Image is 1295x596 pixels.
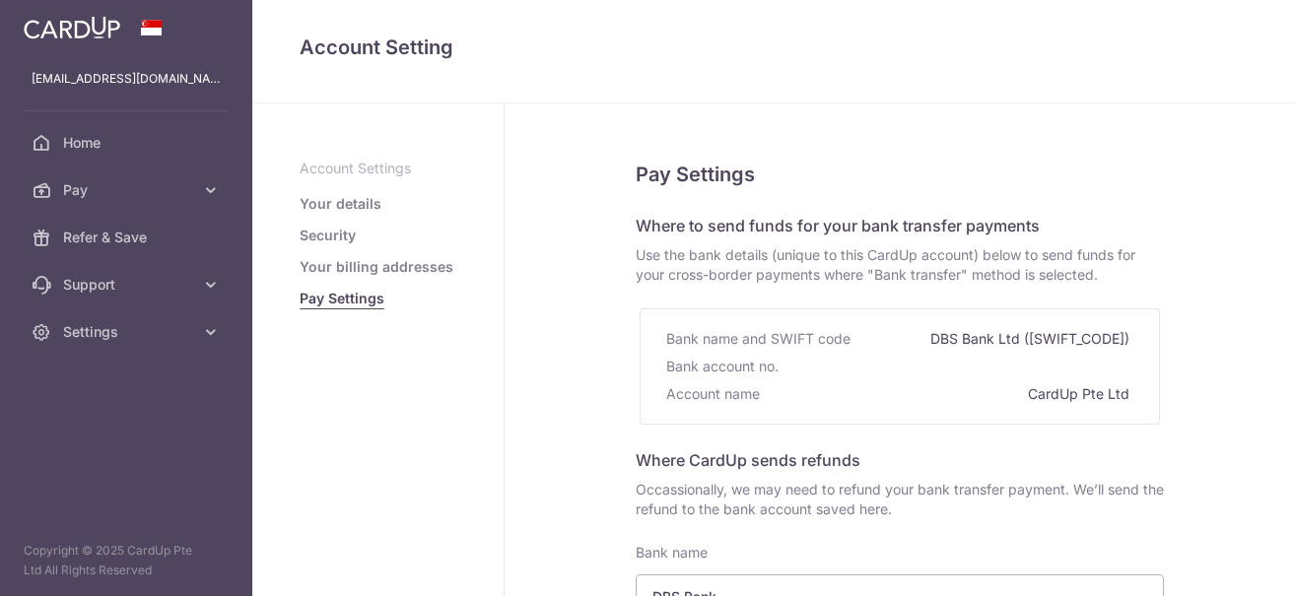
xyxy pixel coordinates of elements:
label: Bank name [636,543,708,563]
div: Bank name and SWIFT code [666,325,854,353]
span: Home [63,133,193,153]
span: Pay [63,180,193,200]
span: Refer & Save [63,228,193,247]
span: Support [63,275,193,295]
p: [EMAIL_ADDRESS][DOMAIN_NAME] [32,69,221,89]
a: Security [300,226,356,245]
a: Pay Settings [300,289,384,308]
div: DBS Bank Ltd ([SWIFT_CODE]) [930,325,1133,353]
div: CardUp Pte Ltd [1028,380,1133,408]
p: Account Settings [300,159,456,178]
span: Where CardUp sends refunds [636,450,860,470]
span: translation missing: en.refund_bank_accounts.show.title.account_setting [300,35,453,59]
span: Settings [63,322,193,342]
img: CardUp [24,16,120,39]
a: Your billing addresses [300,257,453,277]
a: Your details [300,194,381,214]
div: Bank account no. [666,353,783,380]
iframe: Opens a widget where you can find more information [1169,537,1275,586]
span: Use the bank details (unique to this CardUp account) below to send funds for your cross-border pa... [636,245,1164,285]
span: Where to send funds for your bank transfer payments [636,216,1040,235]
h5: Pay Settings [636,159,1164,190]
span: Occassionally, we may need to refund your bank transfer payment. We’ll send the refund to the ban... [636,480,1164,519]
div: Account name [666,380,764,408]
